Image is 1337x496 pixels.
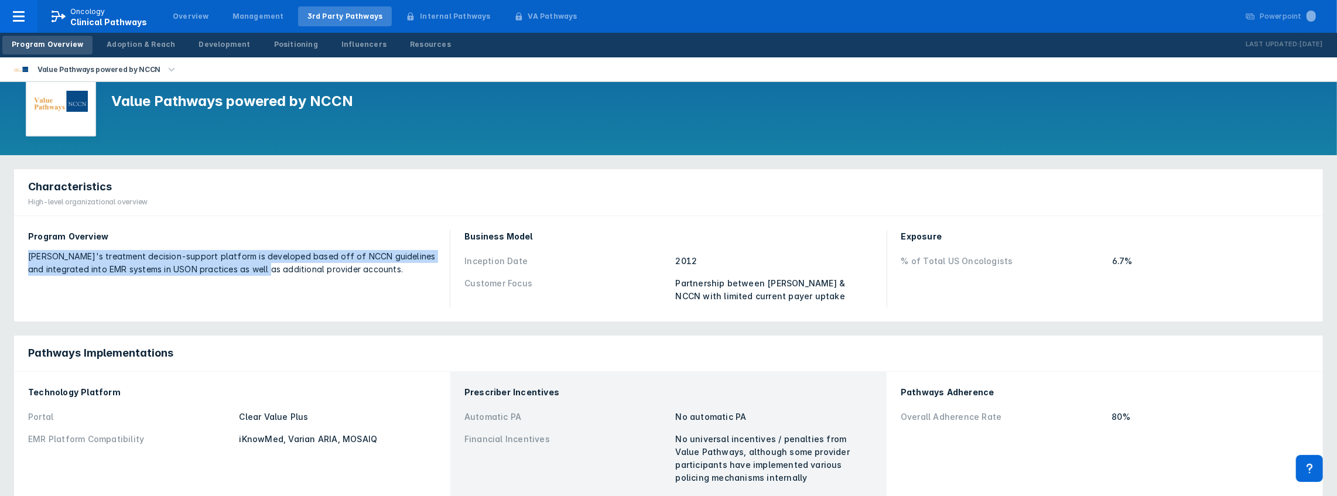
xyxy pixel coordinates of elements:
div: Management [232,11,284,22]
div: Powerpoint [1260,11,1316,22]
div: Influencers [341,39,387,50]
div: Program Overview [12,39,83,50]
img: value-pathways-nccn [34,91,88,112]
div: 80% [1112,411,1309,423]
div: Partnership between [PERSON_NAME] & NCCN with limited current payer uptake [675,277,872,303]
p: [DATE] [1300,39,1323,50]
div: VA Pathways [528,11,577,22]
div: No automatic PA [676,411,873,423]
a: 3rd Party Pathways [298,6,392,26]
div: Exposure [901,230,1309,243]
div: [PERSON_NAME]'s treatment decision-support platform is developed based off of NCCN guidelines and... [28,250,436,276]
p: Oncology [70,6,105,17]
div: Prescriber Incentives [464,386,873,399]
div: Automatic PA [464,411,669,423]
div: iKnowMed, Varian ARIA, MOSAIQ [240,433,437,446]
div: Clear Value Plus [240,411,437,423]
div: Value Pathways powered by NCCN [33,61,165,78]
div: Customer Focus [464,277,668,303]
img: value-pathways-nccn [14,67,28,73]
div: Overall Adherence Rate [901,411,1105,423]
a: Influencers [332,36,396,54]
div: Resources [410,39,451,50]
div: Portal [28,411,232,423]
div: No universal incentives / penalties from Value Pathways, although some provider participants have... [676,433,873,484]
div: Inception Date [464,255,668,268]
div: High-level organizational overview [28,197,148,207]
a: Overview [163,6,218,26]
a: Positioning [265,36,327,54]
div: Development [199,39,250,50]
div: Pathways Adherence [901,386,1309,399]
div: Overview [173,11,209,22]
span: Clinical Pathways [70,17,147,27]
div: % of Total US Oncologists [901,255,1105,268]
div: Contact Support [1296,455,1323,482]
a: Adoption & Reach [97,36,184,54]
span: Pathways Implementations [28,346,173,360]
div: Adoption & Reach [107,39,175,50]
div: 6.7% [1112,255,1309,268]
a: Development [189,36,259,54]
div: Positioning [274,39,318,50]
h1: Value Pathways powered by NCCN [111,92,353,111]
div: Program Overview [28,230,436,243]
div: Technology Platform [28,386,436,399]
a: Management [223,6,293,26]
a: Resources [401,36,460,54]
div: Financial Incentives [464,433,669,484]
div: EMR Platform Compatibility [28,433,232,446]
div: 2012 [675,255,872,268]
span: Characteristics [28,180,112,194]
div: 3rd Party Pathways [307,11,383,22]
a: Program Overview [2,36,93,54]
div: Business Model [464,230,872,243]
div: Internal Pathways [420,11,490,22]
p: Last Updated: [1246,39,1300,50]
